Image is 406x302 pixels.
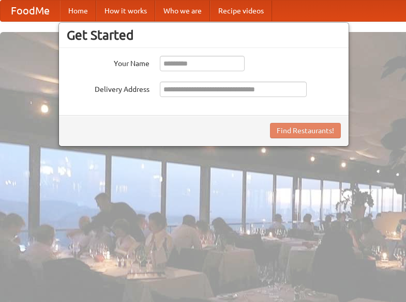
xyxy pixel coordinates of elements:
[96,1,155,21] a: How it works
[1,1,60,21] a: FoodMe
[67,82,149,94] label: Delivery Address
[67,27,341,43] h3: Get Started
[60,1,96,21] a: Home
[270,123,341,138] button: Find Restaurants!
[67,56,149,69] label: Your Name
[155,1,210,21] a: Who we are
[210,1,272,21] a: Recipe videos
